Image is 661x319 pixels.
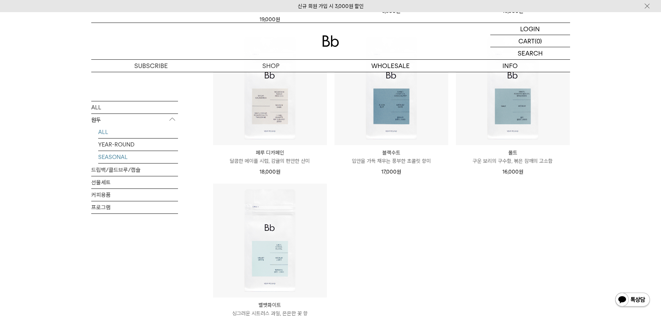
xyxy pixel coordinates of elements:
span: 원 [397,169,401,175]
p: 입안을 가득 채우는 풍부한 초콜릿 향미 [334,157,448,165]
p: 블랙수트 [334,149,448,157]
a: SUBSCRIBE [91,60,211,72]
img: 로고 [322,35,339,47]
a: 프로그램 [91,201,178,213]
a: SHOP [211,60,331,72]
span: 17,000 [381,169,401,175]
a: 선물세트 [91,176,178,188]
a: 블랙수트 입안을 가득 채우는 풍부한 초콜릿 향미 [334,149,448,165]
a: 신규 회원 가입 시 3,000원 할인 [298,3,364,9]
p: 싱그러운 시트러스 과일, 은은한 꽃 향 [213,309,327,318]
a: 페루 디카페인 달콤한 메이플 시럽, 감귤의 편안한 산미 [213,149,327,165]
img: 블랙수트 [334,31,448,145]
p: 구운 보리의 구수함, 볶은 참깨의 고소함 [456,157,570,165]
p: SEARCH [518,47,543,59]
a: ALL [91,101,178,113]
a: 드립백/콜드브루/캡슐 [91,163,178,176]
p: LOGIN [520,23,540,35]
span: 원 [276,169,280,175]
p: (0) [535,35,542,47]
p: 벨벳화이트 [213,301,327,309]
img: 페루 디카페인 [213,31,327,145]
p: 원두 [91,114,178,126]
a: CART (0) [490,35,570,47]
p: CART [518,35,535,47]
span: 18,000 [260,169,280,175]
p: INFO [450,60,570,72]
a: 커피용품 [91,188,178,201]
img: 카카오톡 채널 1:1 채팅 버튼 [615,292,651,309]
span: 원 [519,169,523,175]
p: WHOLESALE [331,60,450,72]
a: 벨벳화이트 싱그러운 시트러스 과일, 은은한 꽃 향 [213,301,327,318]
a: SEASONAL [98,151,178,163]
p: 몰트 [456,149,570,157]
a: YEAR-ROUND [98,138,178,150]
img: 벨벳화이트 [213,184,327,297]
span: 16,000 [502,169,523,175]
p: 페루 디카페인 [213,149,327,157]
img: 몰트 [456,31,570,145]
a: 몰트 구운 보리의 구수함, 볶은 참깨의 고소함 [456,149,570,165]
p: 달콤한 메이플 시럽, 감귤의 편안한 산미 [213,157,327,165]
a: ALL [98,126,178,138]
a: LOGIN [490,23,570,35]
